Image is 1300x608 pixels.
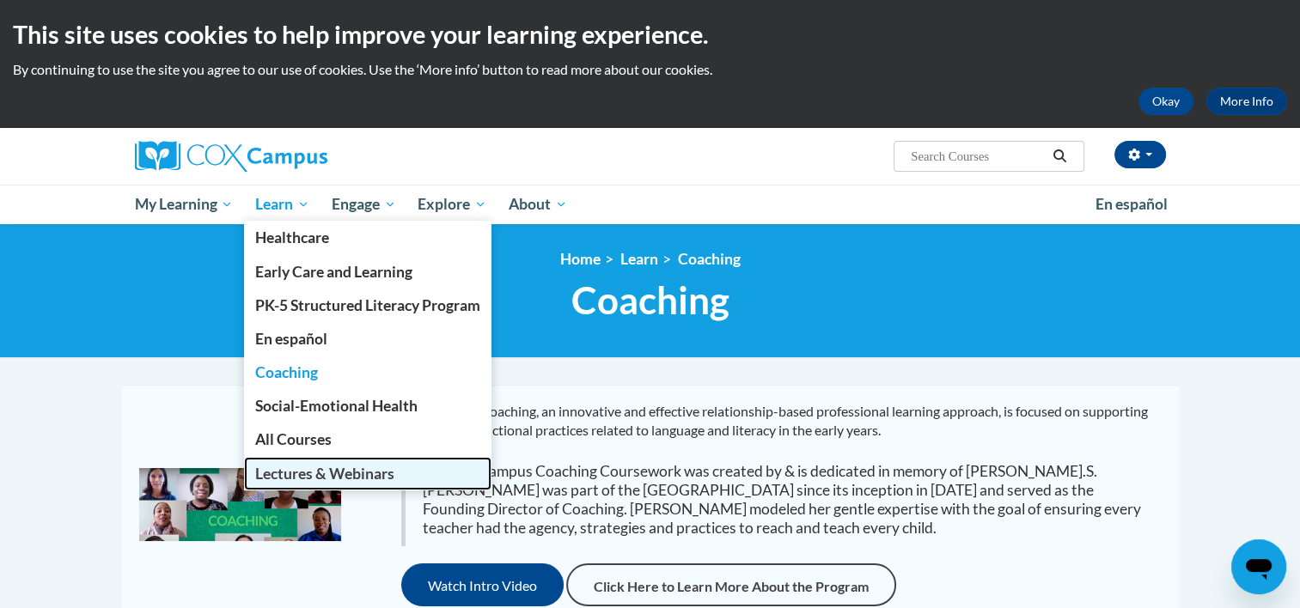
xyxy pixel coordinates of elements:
a: My Learning [124,185,245,224]
a: Home [560,250,601,268]
div: Main menu [109,185,1192,224]
a: Click Here to Learn More About the Program [566,563,896,606]
a: Coaching [678,250,741,268]
button: Okay [1138,88,1193,115]
span: Social-Emotional Health [255,397,418,415]
div: The Cox Campus Coaching Coursework was created by & is dedicated in memory of [PERSON_NAME].S. [P... [423,462,1144,538]
span: Healthcare [255,228,329,246]
a: Explore [406,185,497,224]
a: Learn [620,250,658,268]
span: My Learning [134,194,233,215]
span: Engage [332,194,396,215]
span: Lectures & Webinars [255,465,394,483]
img: Cox Campus [135,141,327,172]
span: About [509,194,567,215]
span: Learn [255,194,309,215]
button: Search [1047,146,1072,167]
span: En español [1096,195,1168,213]
a: Cox Campus [135,141,461,172]
a: Engage [320,185,407,224]
a: About [497,185,578,224]
a: More Info [1206,88,1287,115]
span: Coaching [255,363,318,381]
span: All Courses [255,430,332,448]
button: Account Settings [1114,141,1166,168]
a: En español [1084,186,1179,222]
span: En español [255,330,327,348]
a: Healthcare [244,221,491,254]
span: Explore [418,194,486,215]
a: PK-5 Structured Literacy Program [244,289,491,322]
a: Coaching [244,356,491,389]
a: En español [244,322,491,356]
a: Learn [244,185,320,224]
span: PK-5 Structured Literacy Program [255,296,480,314]
span: Early Care and Learning [255,263,412,281]
p: By continuing to use the site you agree to our use of cookies. Use the ‘More info’ button to read... [13,60,1287,79]
a: Social-Emotional Health [244,389,491,423]
iframe: Button to launch messaging window [1231,539,1286,594]
h2: This site uses cookies to help improve your learning experience. [13,17,1287,52]
a: Lectures & Webinars [244,457,491,490]
button: Watch Intro Video [401,563,564,606]
img: fd72b066-fa50-45ff-8cd7-e2b4a3a3c995.jpg [139,468,341,541]
a: All Courses [244,423,491,456]
a: Early Care and Learning [244,255,491,289]
input: Search Courses [909,146,1047,167]
p: Instructional Coaching, an innovative and effective relationship-based professional learning appr... [401,402,1162,440]
span: Coaching [571,277,729,323]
